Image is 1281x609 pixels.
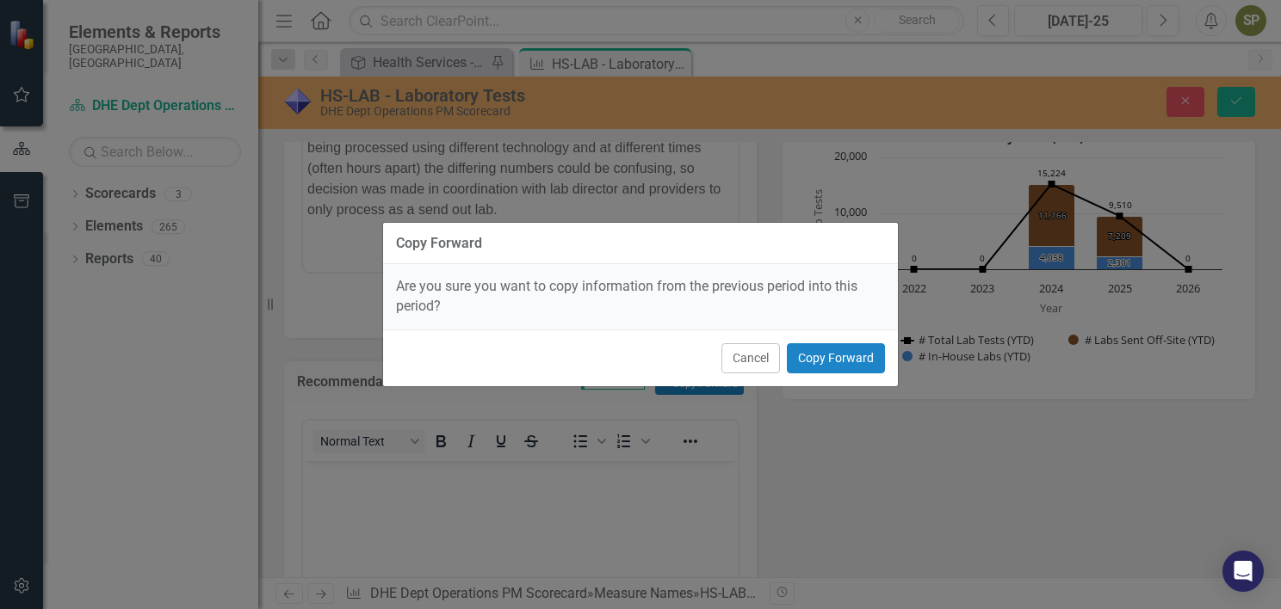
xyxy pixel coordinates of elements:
div: Are you sure you want to copy information from the previous period into this period? [383,264,898,329]
p: In [DATE] decision was made to stop processing platelets inhouse as they were also being done via... [4,125,430,249]
button: Copy Forward [787,343,885,373]
button: Cancel [721,343,780,373]
div: Copy Forward [396,236,482,251]
div: Open Intercom Messenger [1222,551,1264,592]
p: Interface with KHEL and Patagonia remains in development with limited testing to take place in Au... [4,70,430,111]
